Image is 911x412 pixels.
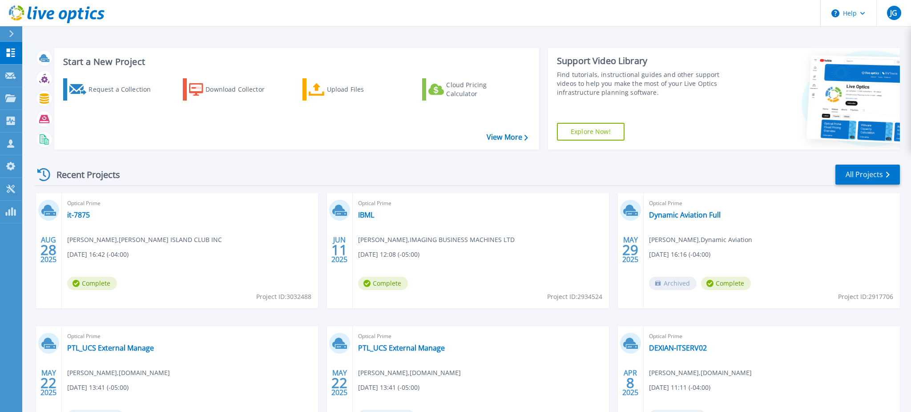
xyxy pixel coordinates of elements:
span: 22 [331,379,347,387]
span: [PERSON_NAME] , [PERSON_NAME] ISLAND CLUB INC [67,235,222,245]
div: Find tutorials, instructional guides and other support videos to help you make the most of your L... [557,70,737,97]
span: [DATE] 13:41 (-05:00) [67,383,129,392]
div: APR 2025 [622,367,639,399]
span: [PERSON_NAME] , [DOMAIN_NAME] [358,368,461,378]
span: [DATE] 16:16 (-04:00) [649,250,710,259]
div: JUN 2025 [331,234,348,266]
span: Optical Prime [649,198,895,208]
span: [DATE] 13:41 (-05:00) [358,383,419,392]
div: Support Video Library [557,55,737,67]
a: Request a Collection [63,78,162,101]
div: Upload Files [327,81,398,98]
span: 22 [40,379,56,387]
span: Project ID: 3032488 [256,292,311,302]
a: Explore Now! [557,123,625,141]
span: [DATE] 11:11 (-04:00) [649,383,710,392]
span: Complete [701,277,751,290]
span: [PERSON_NAME] , [DOMAIN_NAME] [649,368,752,378]
span: 11 [331,246,347,254]
span: Optical Prime [649,331,895,341]
div: MAY 2025 [622,234,639,266]
span: [PERSON_NAME] , Dynamic Aviation [649,235,752,245]
div: Recent Projects [34,164,132,186]
a: View More [487,133,528,141]
span: [DATE] 12:08 (-05:00) [358,250,419,259]
span: 8 [626,379,634,387]
div: Cloud Pricing Calculator [446,81,517,98]
span: [PERSON_NAME] , IMAGING BUSINESS MACHINES LTD [358,235,515,245]
span: 29 [622,246,638,254]
a: PTL_UCS External Manage [67,343,154,352]
a: DEXIAN-ITSERV02 [649,343,707,352]
span: Optical Prime [67,198,313,208]
div: Download Collector [206,81,277,98]
a: Dynamic Aviation Full [649,210,721,219]
a: Download Collector [183,78,282,101]
h3: Start a New Project [63,57,528,67]
span: [PERSON_NAME] , [DOMAIN_NAME] [67,368,170,378]
span: Optical Prime [358,331,604,341]
a: Cloud Pricing Calculator [422,78,521,101]
a: Upload Files [302,78,402,101]
span: [DATE] 16:42 (-04:00) [67,250,129,259]
span: Optical Prime [67,331,313,341]
div: Request a Collection [89,81,160,98]
span: Complete [358,277,408,290]
span: Archived [649,277,697,290]
div: MAY 2025 [40,367,57,399]
span: Complete [67,277,117,290]
span: Optical Prime [358,198,604,208]
span: Project ID: 2934524 [547,292,602,302]
span: Project ID: 2917706 [838,292,893,302]
div: AUG 2025 [40,234,57,266]
span: 28 [40,246,56,254]
a: All Projects [835,165,900,185]
div: MAY 2025 [331,367,348,399]
a: IBML [358,210,374,219]
a: it-7875 [67,210,90,219]
span: JG [890,9,897,16]
a: PTL_UCS External Manage [358,343,445,352]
